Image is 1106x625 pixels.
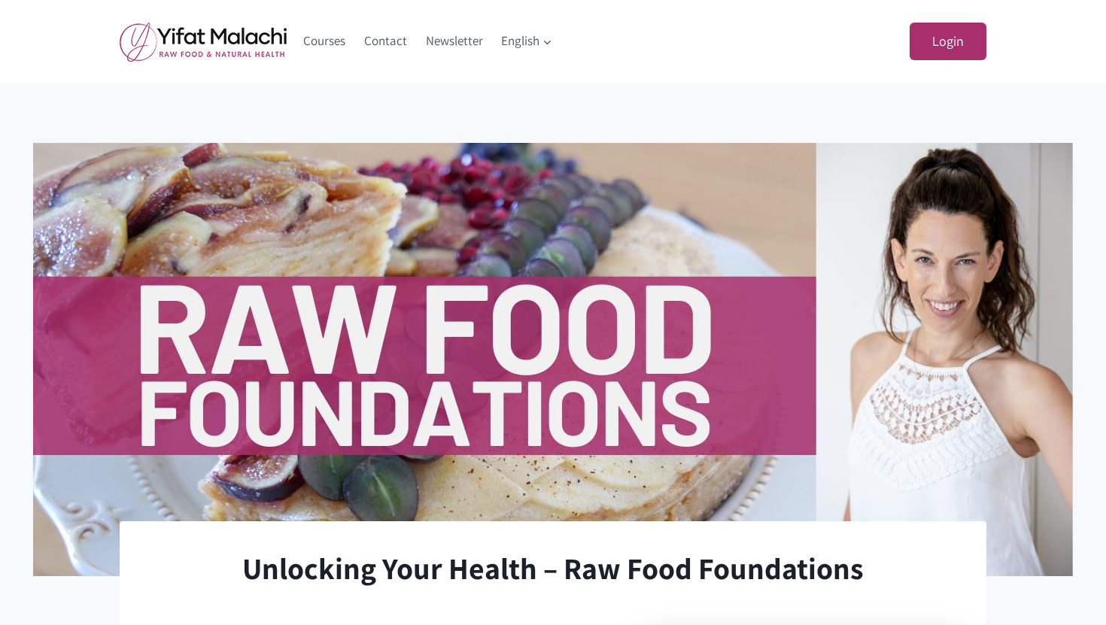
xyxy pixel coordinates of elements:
a: Courses [294,23,355,59]
nav: Primary [294,23,562,59]
a: Contact [355,23,417,59]
h1: Unlocking Your Health – Raw Food Foundations [144,545,962,590]
a: Newsletter [416,23,492,59]
img: yifat_logo41_en.png [120,22,287,62]
span: English [501,31,552,51]
a: Login [910,23,986,61]
a: English [492,23,562,59]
